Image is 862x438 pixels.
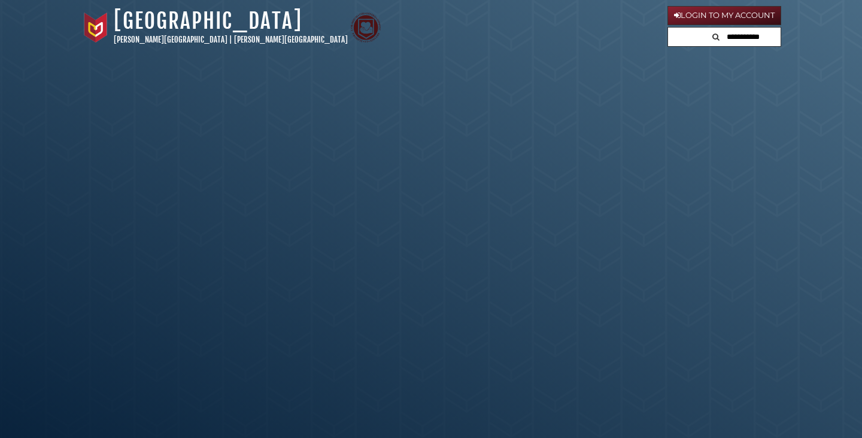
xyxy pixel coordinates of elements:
[667,6,781,25] a: Login to My Account
[114,35,227,44] a: [PERSON_NAME][GEOGRAPHIC_DATA]
[709,28,723,44] button: Search
[229,35,232,44] span: |
[234,35,348,44] a: [PERSON_NAME][GEOGRAPHIC_DATA]
[114,8,302,34] a: [GEOGRAPHIC_DATA]
[81,13,111,43] img: Calvin University
[351,13,381,43] img: Calvin Theological Seminary
[712,33,720,41] i: Search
